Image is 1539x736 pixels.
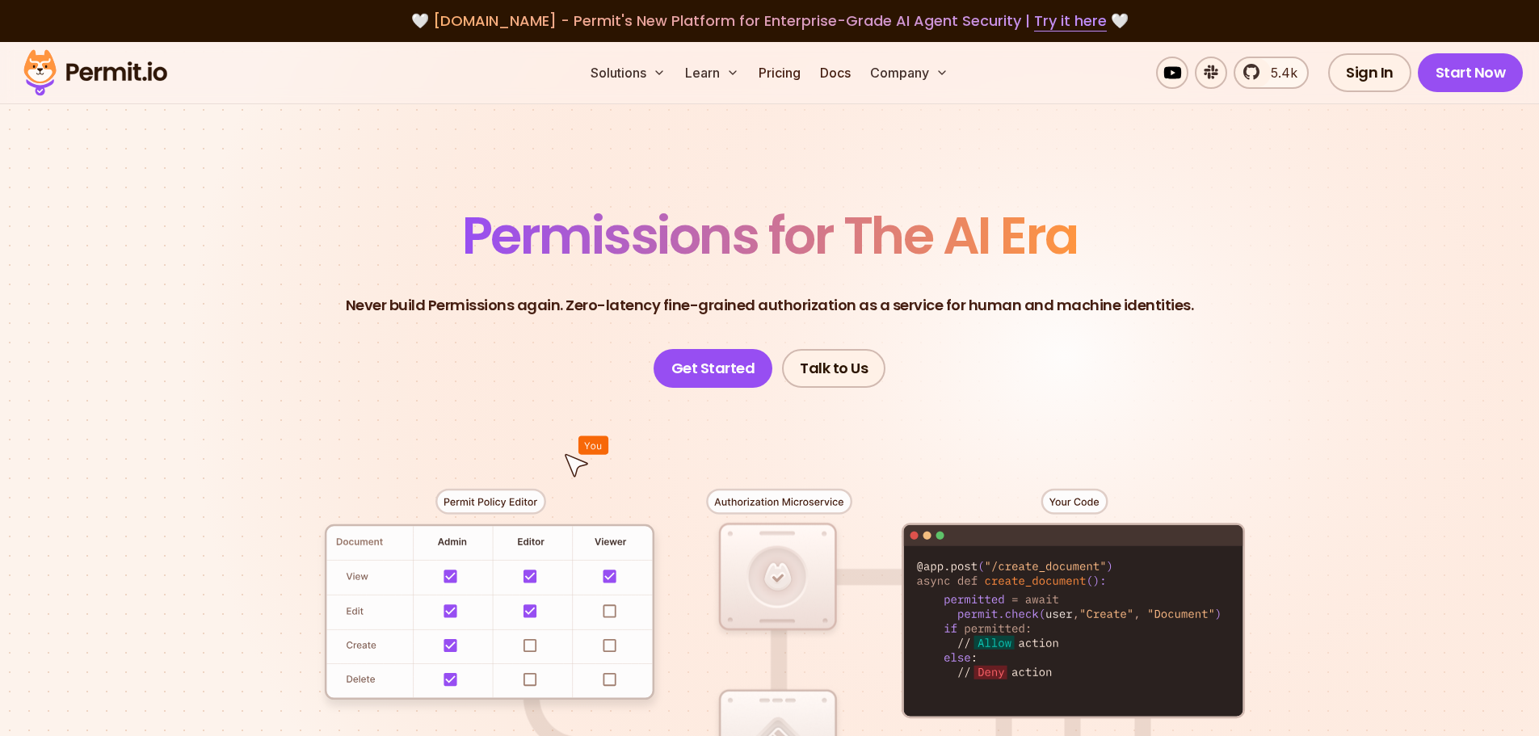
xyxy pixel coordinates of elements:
[864,57,955,89] button: Company
[752,57,807,89] a: Pricing
[654,349,773,388] a: Get Started
[462,200,1078,271] span: Permissions for The AI Era
[346,294,1194,317] p: Never build Permissions again. Zero-latency fine-grained authorization as a service for human and...
[679,57,746,89] button: Learn
[1234,57,1309,89] a: 5.4k
[814,57,857,89] a: Docs
[782,349,885,388] a: Talk to Us
[433,11,1107,31] span: [DOMAIN_NAME] - Permit's New Platform for Enterprise-Grade AI Agent Security |
[1328,53,1411,92] a: Sign In
[1418,53,1524,92] a: Start Now
[39,10,1500,32] div: 🤍 🤍
[1034,11,1107,32] a: Try it here
[16,45,175,100] img: Permit logo
[584,57,672,89] button: Solutions
[1261,63,1297,82] span: 5.4k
